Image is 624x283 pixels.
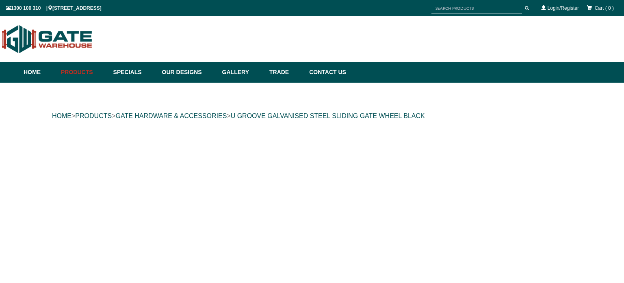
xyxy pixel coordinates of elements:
[231,112,425,119] a: U GROOVE GALVANISED STEEL SLIDING GATE WHEEL BLACK
[265,62,305,83] a: Trade
[109,62,158,83] a: Specials
[52,103,572,129] div: > > >
[548,5,579,11] a: Login/Register
[115,112,227,119] a: GATE HARDWARE & ACCESSORIES
[52,112,71,119] a: HOME
[218,62,265,83] a: Gallery
[57,62,109,83] a: Products
[595,5,614,11] span: Cart ( 0 )
[431,3,522,13] input: SEARCH PRODUCTS
[75,112,112,119] a: PRODUCTS
[158,62,218,83] a: Our Designs
[6,5,102,11] span: 1300 100 310 | [STREET_ADDRESS]
[305,62,346,83] a: Contact Us
[24,62,57,83] a: Home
